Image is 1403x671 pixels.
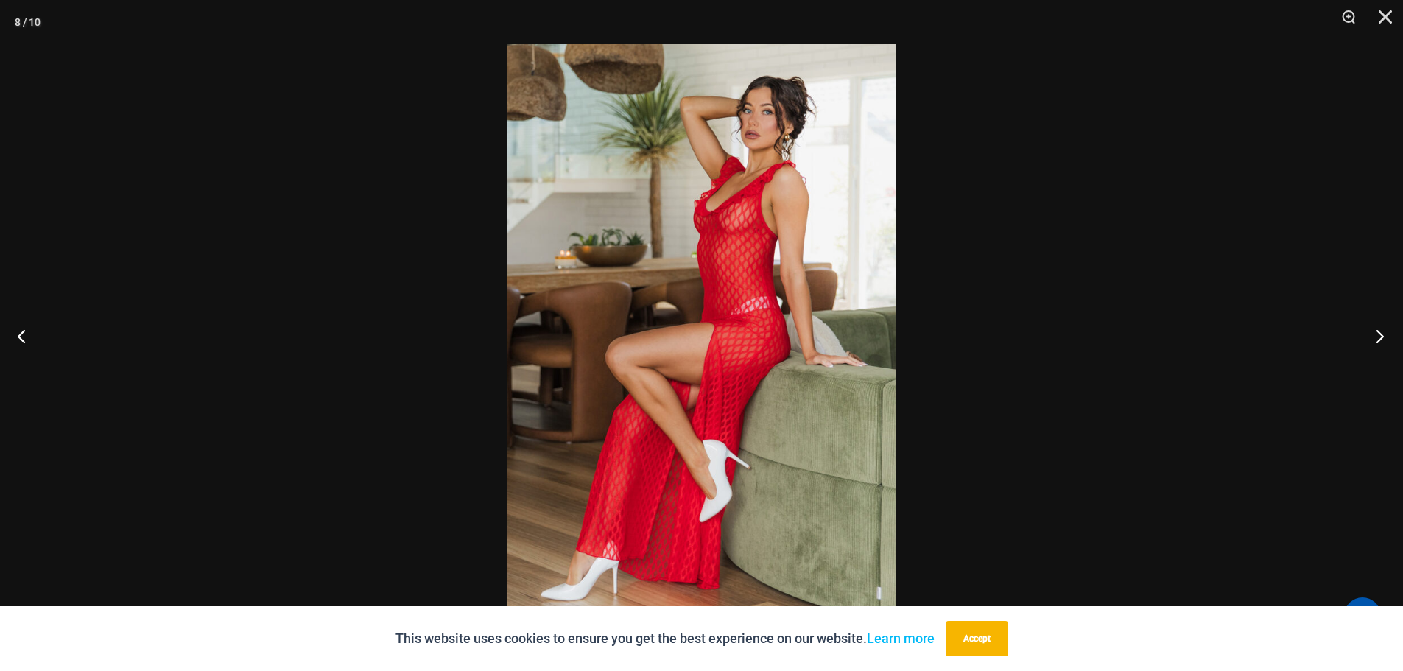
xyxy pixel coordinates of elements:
[15,11,41,33] div: 8 / 10
[395,628,935,650] p: This website uses cookies to ensure you get the best experience on our website.
[507,44,896,627] img: Sometimes Red 587 Dress 08
[1348,299,1403,373] button: Next
[946,621,1008,656] button: Accept
[867,630,935,646] a: Learn more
